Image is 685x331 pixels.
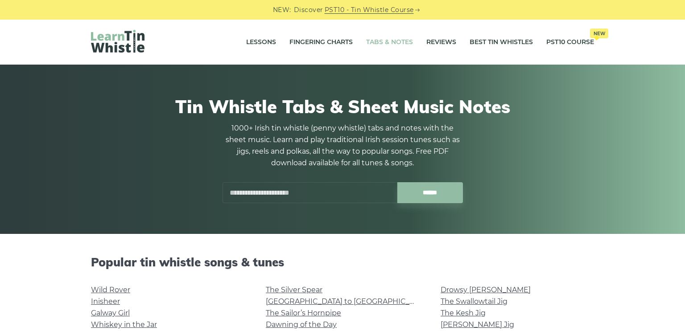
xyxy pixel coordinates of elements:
[366,31,413,53] a: Tabs & Notes
[441,309,486,317] a: The Kesh Jig
[266,286,322,294] a: The Silver Spear
[91,255,594,269] h2: Popular tin whistle songs & tunes
[441,320,514,329] a: [PERSON_NAME] Jig
[441,297,508,306] a: The Swallowtail Jig
[91,297,120,306] a: Inisheer
[246,31,276,53] a: Lessons
[91,30,144,53] img: LearnTinWhistle.com
[91,320,157,329] a: Whiskey in the Jar
[441,286,531,294] a: Drowsy [PERSON_NAME]
[266,297,430,306] a: [GEOGRAPHIC_DATA] to [GEOGRAPHIC_DATA]
[91,96,594,117] h1: Tin Whistle Tabs & Sheet Music Notes
[91,309,130,317] a: Galway Girl
[266,320,337,329] a: Dawning of the Day
[289,31,353,53] a: Fingering Charts
[266,309,341,317] a: The Sailor’s Hornpipe
[91,286,130,294] a: Wild Rover
[590,29,608,38] span: New
[470,31,533,53] a: Best Tin Whistles
[222,123,463,169] p: 1000+ Irish tin whistle (penny whistle) tabs and notes with the sheet music. Learn and play tradi...
[426,31,456,53] a: Reviews
[546,31,594,53] a: PST10 CourseNew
